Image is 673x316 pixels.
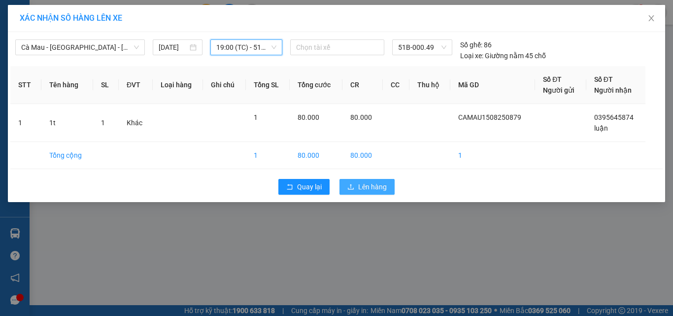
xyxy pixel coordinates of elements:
td: Khác [119,104,153,142]
span: Người gửi [543,86,574,94]
span: XÁC NHẬN SỐ HÀNG LÊN XE [20,13,122,23]
span: 1 [101,119,105,127]
span: 80.000 [350,113,372,121]
span: 0395645874 [594,113,634,121]
input: 15/08/2025 [159,42,187,53]
th: CR [342,66,383,104]
span: upload [347,183,354,191]
span: Số ĐT [543,75,562,83]
button: uploadLên hàng [339,179,395,195]
span: CAMAU1508250879 [458,113,521,121]
span: close [647,14,655,22]
th: Thu hộ [409,66,450,104]
span: Quay lại [297,181,322,192]
span: 51B-000.49 [398,40,446,55]
span: Cà Mau - Sài Gòn - Đồng Nai [21,40,139,55]
span: 19:00 (TC) - 51B-000.49 [216,40,277,55]
th: Ghi chú [203,66,245,104]
span: Số ghế: [460,39,482,50]
td: 1 [450,142,536,169]
th: SL [93,66,119,104]
th: Tổng SL [246,66,290,104]
span: Loại xe: [460,50,483,61]
th: ĐVT [119,66,153,104]
div: Giường nằm 45 chỗ [460,50,546,61]
th: Tổng cước [290,66,342,104]
button: Close [638,5,665,33]
span: 1 [254,113,258,121]
th: Tên hàng [41,66,94,104]
span: Số ĐT [594,75,613,83]
button: rollbackQuay lại [278,179,330,195]
span: Người nhận [594,86,632,94]
td: 1 [246,142,290,169]
span: rollback [286,183,293,191]
td: Tổng cộng [41,142,94,169]
th: STT [10,66,41,104]
td: 80.000 [342,142,383,169]
td: 1 [10,104,41,142]
div: 86 [460,39,492,50]
span: 80.000 [298,113,319,121]
span: Lên hàng [358,181,387,192]
th: Loại hàng [153,66,203,104]
td: 1t [41,104,94,142]
span: luận [594,124,608,132]
th: CC [383,66,409,104]
td: 80.000 [290,142,342,169]
th: Mã GD [450,66,536,104]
